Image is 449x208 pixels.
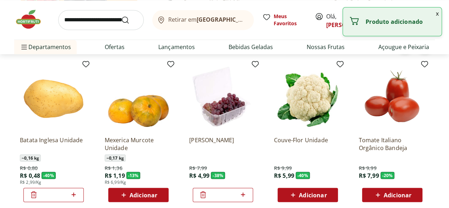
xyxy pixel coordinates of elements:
a: Couve-Flor Unidade [274,136,341,151]
a: Meus Favoritos [262,13,306,27]
span: R$ 7,99 [358,171,379,179]
img: Tomate Italiano Orgânico Bandeja [358,63,426,130]
button: Fechar notificação [433,7,442,20]
span: - 20 % [380,172,395,179]
span: Adicionar [130,192,157,198]
span: R$ 0,48 [20,171,40,179]
span: Olá, [326,12,358,29]
a: Tomate Italiano Orgânico Bandeja [358,136,426,151]
img: Mexerica Murcote Unidade [105,63,172,130]
a: [PERSON_NAME] [326,21,372,29]
a: Batata Inglesa Unidade [20,136,87,151]
a: Bebidas Geladas [229,43,273,51]
span: Departamentos [20,38,71,55]
span: R$ 4,99 [189,171,209,179]
span: ~ 0,16 kg [20,154,41,161]
span: - 40 % [296,172,310,179]
span: R$ 1,36 [105,164,122,171]
span: Adicionar [299,192,327,198]
button: Menu [20,38,28,55]
img: Hortifruti [14,9,50,30]
a: Mexerica Murcote Unidade [105,136,172,151]
input: search [58,10,144,30]
span: R$ 2,99/Kg [20,179,42,185]
button: Adicionar [278,188,338,202]
span: - 13 % [126,172,141,179]
span: R$ 6,99/Kg [105,179,126,185]
span: R$ 0,80 [20,164,38,171]
span: R$ 5,99 [274,171,294,179]
button: Submit Search [121,16,138,24]
span: Adicionar [384,192,411,198]
img: Couve-Flor Unidade [274,63,341,130]
a: [PERSON_NAME] [189,136,257,151]
span: ~ 0,17 kg [105,154,126,161]
button: Retirar em[GEOGRAPHIC_DATA]/[GEOGRAPHIC_DATA] [152,10,254,30]
span: R$ 9,99 [358,164,376,171]
img: Uva Rosada Embalada [189,63,257,130]
span: - 40 % [42,172,56,179]
button: Adicionar [108,188,169,202]
span: Retirar em [168,16,247,23]
a: Açougue e Peixaria [378,43,429,51]
img: Batata Inglesa Unidade [20,63,87,130]
span: - 38 % [211,172,225,179]
a: Nossas Frutas [307,43,345,51]
span: Meus Favoritos [274,13,306,27]
span: R$ 1,19 [105,171,125,179]
p: Produto adicionado [366,18,436,25]
button: Adicionar [362,188,422,202]
span: R$ 9,99 [274,164,292,171]
a: Ofertas [105,43,125,51]
a: Lançamentos [158,43,195,51]
span: R$ 7,99 [189,164,207,171]
b: [GEOGRAPHIC_DATA]/[GEOGRAPHIC_DATA] [197,16,316,23]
